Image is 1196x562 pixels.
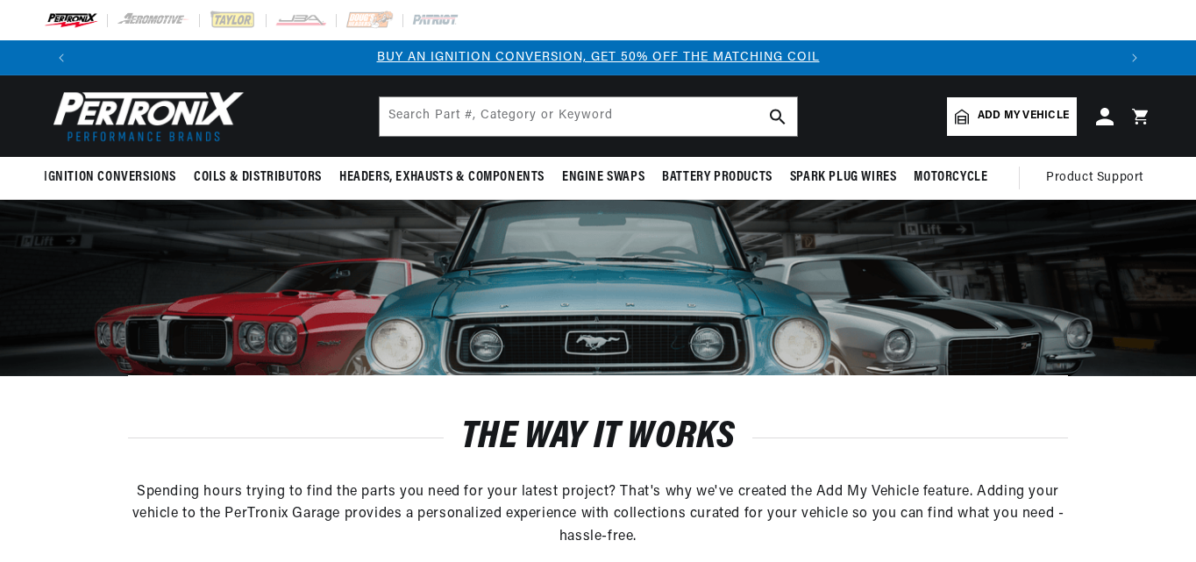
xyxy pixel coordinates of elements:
[79,48,1117,68] div: Announcement
[380,97,797,136] input: Search Part #, Category or Keyword
[44,168,176,187] span: Ignition Conversions
[128,421,1068,454] h1: The way it works
[947,97,1077,136] a: Add my vehicle
[790,168,897,187] span: Spark Plug Wires
[781,157,906,198] summary: Spark Plug Wires
[44,40,79,75] button: Translation missing: en.sections.announcements.previous_announcement
[1046,168,1143,188] span: Product Support
[562,168,644,187] span: Engine Swaps
[553,157,653,198] summary: Engine Swaps
[905,157,996,198] summary: Motorcycle
[914,168,987,187] span: Motorcycle
[1117,40,1152,75] button: Translation missing: en.sections.announcements.next_announcement
[339,168,545,187] span: Headers, Exhausts & Components
[185,157,331,198] summary: Coils & Distributors
[44,86,246,146] img: Pertronix
[377,51,820,64] a: BUY AN IGNITION CONVERSION, GET 50% OFF THE MATCHING COIL
[662,168,772,187] span: Battery Products
[128,481,1068,549] p: Spending hours trying to find the parts you need for your latest project? That's why we've create...
[331,157,553,198] summary: Headers, Exhausts & Components
[194,168,322,187] span: Coils & Distributors
[44,157,185,198] summary: Ignition Conversions
[653,157,781,198] summary: Battery Products
[1046,157,1152,199] summary: Product Support
[978,108,1069,124] span: Add my vehicle
[79,48,1117,68] div: 1 of 3
[758,97,797,136] button: search button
